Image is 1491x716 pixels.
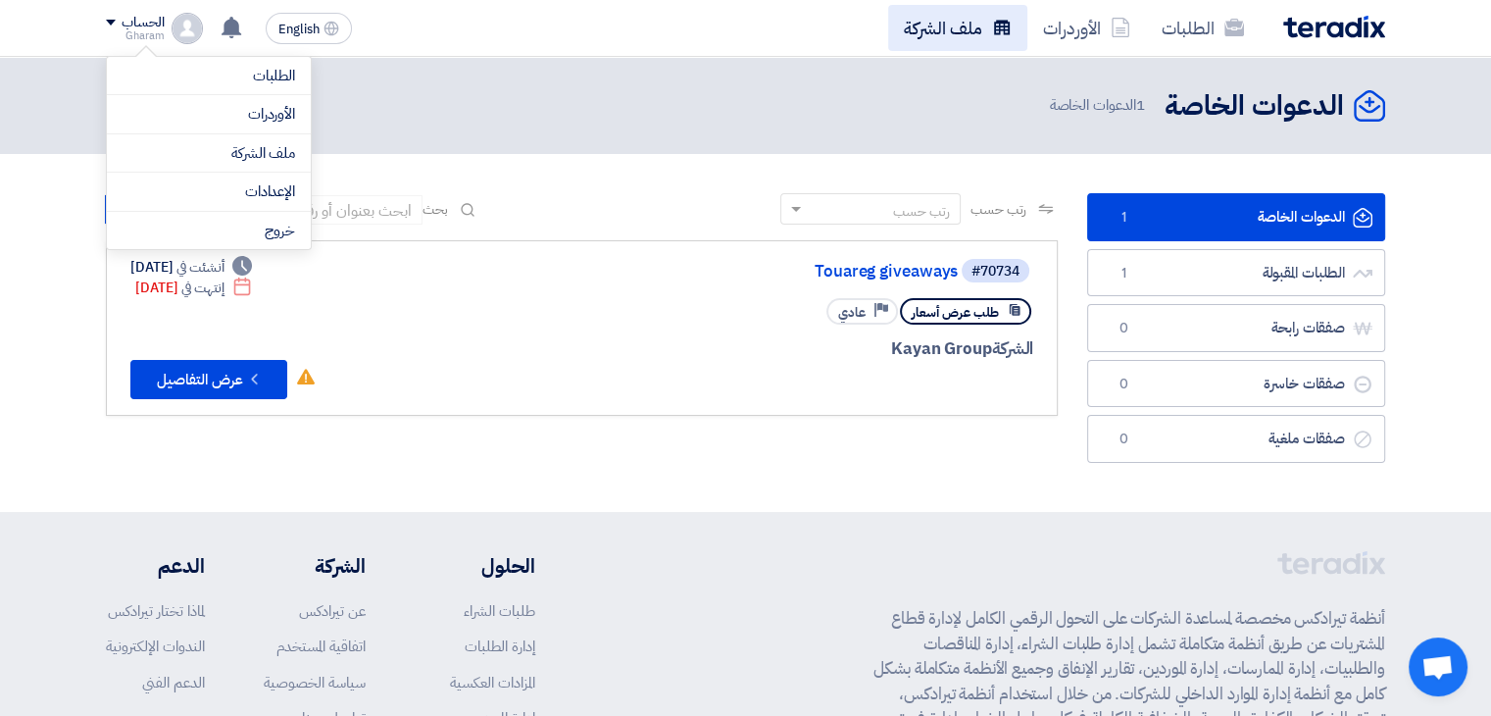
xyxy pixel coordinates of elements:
span: الشركة [992,336,1034,361]
span: 1 [1112,208,1135,228]
span: 0 [1112,319,1135,338]
a: صفقات ملغية0 [1087,415,1385,463]
a: طلبات الشراء [464,600,535,622]
span: English [278,23,320,36]
a: الدعوات الخاصة1 [1087,193,1385,241]
a: الندوات الإلكترونية [106,636,205,657]
li: الدعم [106,551,205,581]
div: Gharam [106,30,164,41]
span: 0 [1112,430,1135,449]
h2: الدعوات الخاصة [1165,87,1344,126]
a: ملف الشركة [123,142,295,165]
span: بحث [422,199,448,220]
div: الحساب [122,15,164,31]
div: رتب حسب [893,201,950,222]
div: [DATE] [135,278,252,298]
a: إدارة الطلبات [465,636,535,657]
a: الإعدادات [123,180,295,203]
li: الشركة [264,551,366,581]
img: Teradix logo [1283,16,1385,38]
a: المزادات العكسية [450,672,535,693]
a: صفقات رابحة0 [1087,304,1385,352]
a: اتفاقية المستخدم [276,636,366,657]
span: عادي [838,303,866,322]
a: الطلبات [1146,5,1260,51]
li: خروج [107,212,311,250]
div: #70734 [971,265,1019,279]
span: طلب عرض أسعار [912,303,999,322]
a: Touareg giveaways [566,263,958,281]
div: Kayan Group [562,336,1033,362]
span: 0 [1112,375,1135,394]
a: الطلبات [123,65,295,87]
a: لماذا تختار تيرادكس [108,600,205,622]
a: ملف الشركة [888,5,1027,51]
div: [DATE] [130,257,252,278]
a: الدعم الفني [142,672,205,693]
a: الأوردرات [1027,5,1146,51]
a: سياسة الخصوصية [264,672,366,693]
span: إنتهت في [181,278,224,298]
span: أنشئت في [176,257,224,278]
a: صفقات خاسرة0 [1087,360,1385,408]
a: الأوردرات [123,103,295,126]
span: رتب حسب [970,199,1026,220]
button: عرض التفاصيل [130,360,287,399]
button: English [266,13,352,44]
span: الدعوات الخاصة [1049,94,1149,117]
a: Open chat [1409,638,1467,696]
span: 1 [1136,94,1145,116]
a: الطلبات المقبولة1 [1087,249,1385,297]
li: الحلول [424,551,535,581]
a: عن تيرادكس [299,600,366,622]
img: profile_test.png [172,13,203,44]
span: 1 [1112,264,1135,283]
